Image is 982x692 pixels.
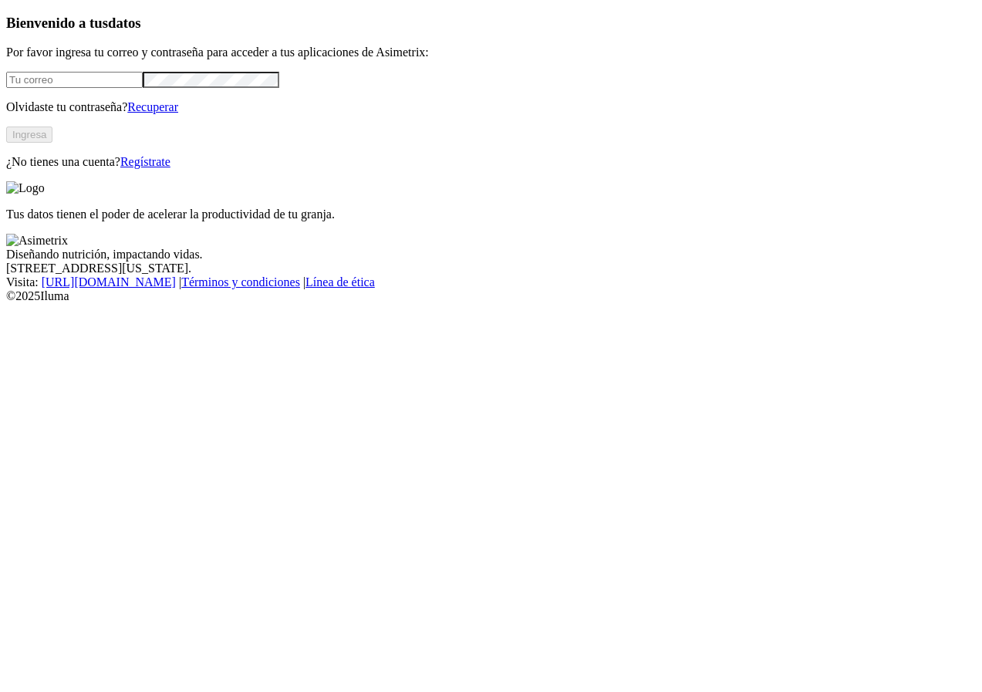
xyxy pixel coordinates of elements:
h3: Bienvenido a tus [6,15,976,32]
img: Asimetrix [6,234,68,248]
p: ¿No tienes una cuenta? [6,155,976,169]
div: © 2025 Iluma [6,289,976,303]
a: [URL][DOMAIN_NAME] [42,275,176,289]
span: datos [108,15,141,31]
div: Diseñando nutrición, impactando vidas. [6,248,976,262]
a: Línea de ética [305,275,375,289]
a: Recuperar [127,100,178,113]
div: [STREET_ADDRESS][US_STATE]. [6,262,976,275]
button: Ingresa [6,127,52,143]
p: Olvidaste tu contraseña? [6,100,976,114]
img: Logo [6,181,45,195]
input: Tu correo [6,72,143,88]
div: Visita : | | [6,275,976,289]
p: Por favor ingresa tu correo y contraseña para acceder a tus aplicaciones de Asimetrix: [6,46,976,59]
p: Tus datos tienen el poder de acelerar la productividad de tu granja. [6,208,976,221]
a: Términos y condiciones [181,275,300,289]
a: Regístrate [120,155,170,168]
